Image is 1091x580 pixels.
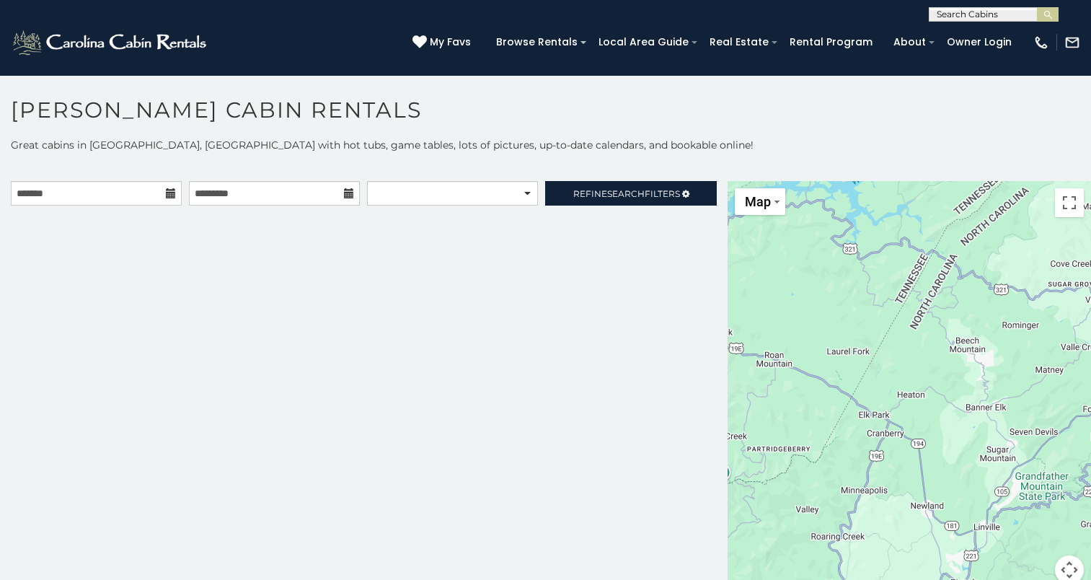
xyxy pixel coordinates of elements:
[886,31,933,53] a: About
[702,31,776,53] a: Real Estate
[735,188,785,215] button: Change map style
[412,35,474,50] a: My Favs
[745,194,771,209] span: Map
[1064,35,1080,50] img: mail-regular-white.png
[11,28,211,57] img: White-1-2.png
[573,188,680,199] span: Refine Filters
[430,35,471,50] span: My Favs
[591,31,696,53] a: Local Area Guide
[545,181,716,206] a: RefineSearchFilters
[489,31,585,53] a: Browse Rentals
[1033,35,1049,50] img: phone-regular-white.png
[782,31,880,53] a: Rental Program
[1055,188,1084,217] button: Toggle fullscreen view
[940,31,1019,53] a: Owner Login
[607,188,645,199] span: Search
